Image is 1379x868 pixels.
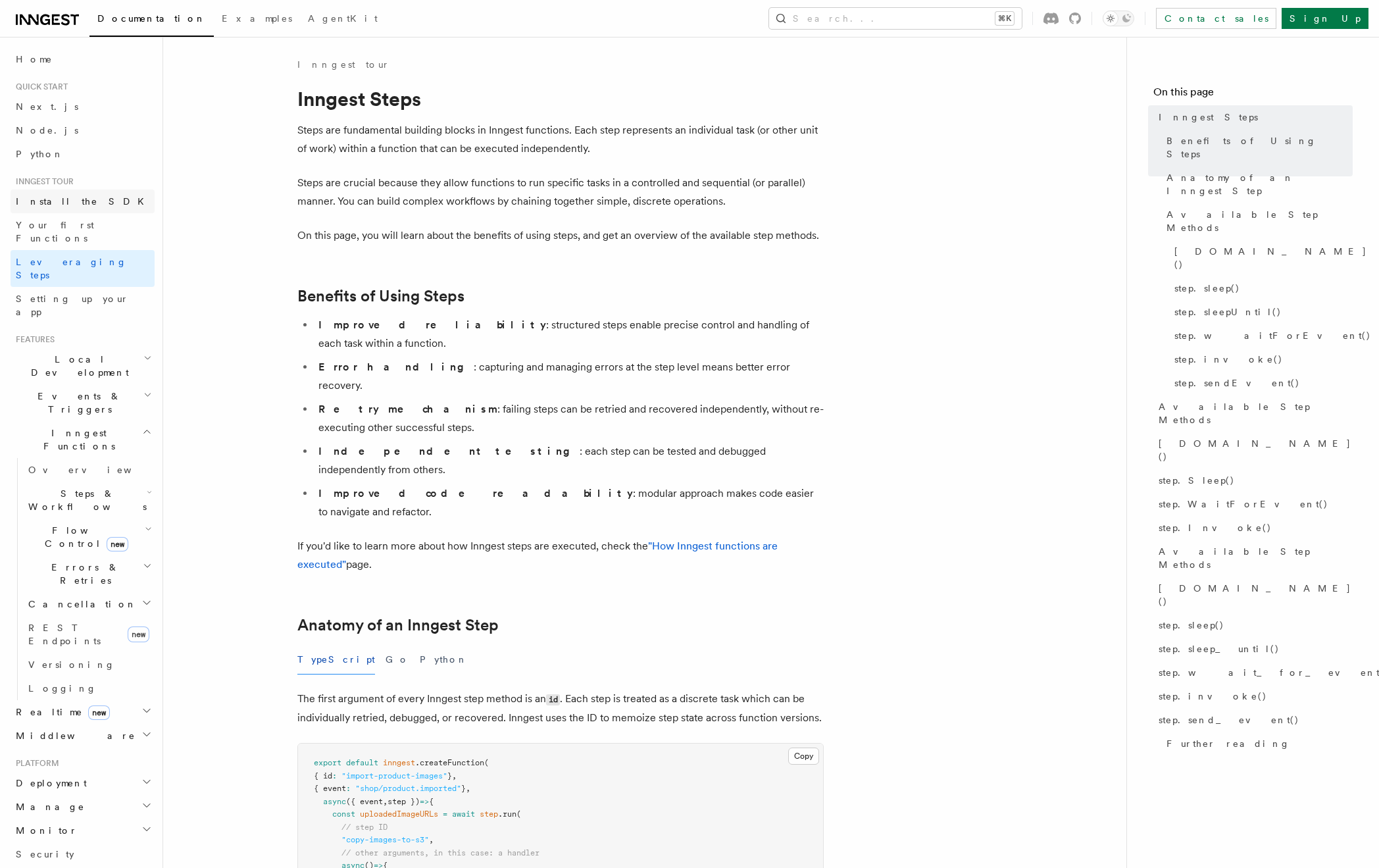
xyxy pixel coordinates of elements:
span: Events & Triggers [11,390,143,416]
a: Your first Functions [11,213,155,250]
button: Monitor [11,819,155,842]
h1: Inngest Steps [297,87,824,111]
button: Flow Controlnew [23,519,155,555]
span: // step ID [341,823,388,832]
p: The first argument of every Inngest step method is an . Each step is treated as a discrete task w... [297,690,824,727]
span: inngest [383,758,415,767]
span: { id [314,771,332,780]
strong: Improved code readability [318,487,633,499]
button: Local Development [11,347,155,384]
span: const [332,809,355,819]
span: step.WaitForEvent() [1159,498,1328,511]
span: "copy-images-to-s3" [341,835,429,844]
span: [DOMAIN_NAME]() [1159,582,1353,608]
a: Examples [214,4,300,36]
a: Overview [23,458,155,482]
a: Anatomy of an Inngest Step [1161,166,1353,203]
a: Available Step Methods [1161,203,1353,240]
span: ( [516,809,521,819]
span: .run [498,809,516,819]
span: Available Step Methods [1166,208,1353,234]
span: step.Sleep() [1159,474,1235,487]
a: REST Endpointsnew [23,616,155,653]
a: Inngest tour [297,58,389,71]
span: step }) [388,797,420,806]
span: { event [314,784,346,793]
button: Events & Triggers [11,384,155,421]
span: export [314,758,341,767]
a: Leveraging Steps [11,250,155,287]
span: Leveraging Steps [16,257,127,280]
span: Further reading [1166,737,1290,750]
p: On this page, you will learn about the benefits of using steps, and get an overview of the availa... [297,226,824,245]
button: Deployment [11,771,155,795]
span: new [88,705,110,720]
span: ({ event [346,797,383,806]
a: step.sleep() [1153,613,1353,637]
span: Quick start [11,82,68,92]
span: Deployment [11,777,87,790]
span: , [466,784,470,793]
span: Your first Functions [16,220,94,243]
span: step.sleep() [1174,282,1240,295]
a: step.sleepUntil() [1169,300,1353,324]
a: Node.js [11,118,155,142]
span: Steps & Workflows [23,487,147,513]
span: Local Development [11,353,143,379]
span: Next.js [16,101,78,112]
a: step.Sleep() [1153,469,1353,492]
a: step.sendEvent() [1169,371,1353,395]
span: uploadedImageURLs [360,809,438,819]
span: Home [16,53,53,66]
a: Versioning [23,653,155,677]
span: , [452,771,457,780]
strong: Independent testing [318,445,580,457]
span: REST Endpoints [28,623,101,646]
span: [DOMAIN_NAME]() [1174,245,1367,271]
span: step.sendEvent() [1174,376,1300,390]
a: step.waitForEvent() [1169,324,1353,347]
span: } [447,771,452,780]
a: step.invoke() [1169,347,1353,371]
span: , [429,835,434,844]
p: Steps are fundamental building blocks in Inngest functions. Each step represents an individual ta... [297,121,824,158]
span: ( [484,758,489,767]
span: : [332,771,337,780]
span: Platform [11,758,59,769]
button: TypeScript [297,645,375,675]
span: step.waitForEvent() [1174,329,1371,342]
a: Next.js [11,95,155,118]
a: Python [11,142,155,166]
span: Overview [28,465,164,475]
span: new [128,626,149,642]
a: Available Step Methods [1153,540,1353,576]
strong: Improved reliability [318,319,546,331]
button: Steps & Workflows [23,482,155,519]
a: Inngest Steps [1153,105,1353,129]
strong: Error handling [318,361,474,373]
span: Inngest tour [11,176,74,187]
span: step.sleepUntil() [1174,305,1282,319]
span: Available Step Methods [1159,400,1353,426]
li: : structured steps enable precise control and handling of each task within a function. [314,316,824,353]
a: Setting up your app [11,287,155,324]
span: { [429,797,434,806]
a: Install the SDK [11,190,155,213]
a: step.sleep() [1169,276,1353,300]
span: step.sleep() [1159,619,1224,632]
a: step.WaitForEvent() [1153,492,1353,516]
button: Inngest Functions [11,421,155,458]
span: await [452,809,475,819]
span: step.sleep_until() [1159,642,1280,655]
button: Toggle dark mode [1103,11,1134,26]
p: If you'd like to learn more about how Inngest steps are executed, check the page. [297,537,824,574]
span: async [323,797,346,806]
span: Benefits of Using Steps [1166,134,1353,161]
li: : each step can be tested and debugged independently from others. [314,442,824,479]
span: .createFunction [415,758,484,767]
button: Middleware [11,724,155,748]
a: step.sleep_until() [1153,637,1353,661]
a: step.Invoke() [1153,516,1353,540]
a: Available Step Methods [1153,395,1353,432]
span: Features [11,334,55,345]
